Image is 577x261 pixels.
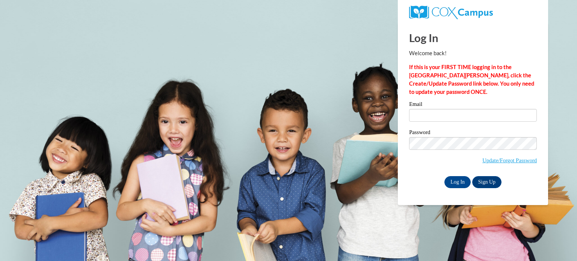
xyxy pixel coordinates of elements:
[482,157,537,163] a: Update/Forgot Password
[409,30,537,45] h1: Log In
[444,176,471,188] input: Log In
[409,64,534,95] strong: If this is your FIRST TIME logging in to the [GEOGRAPHIC_DATA][PERSON_NAME], click the Create/Upd...
[409,101,537,109] label: Email
[409,6,493,19] img: COX Campus
[472,176,501,188] a: Sign Up
[409,9,493,15] a: COX Campus
[409,130,537,137] label: Password
[409,49,537,57] p: Welcome back!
